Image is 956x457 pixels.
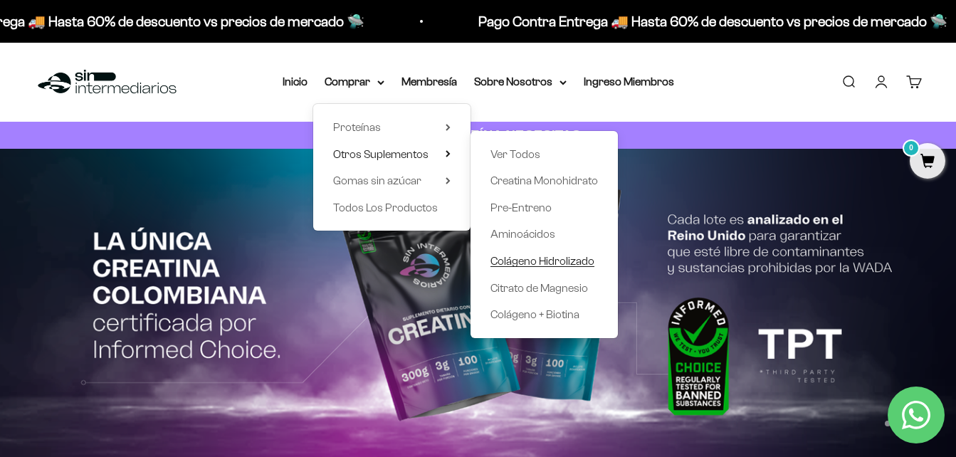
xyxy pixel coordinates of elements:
a: Ingreso Miembros [584,75,674,88]
a: Ver Todos [490,145,598,164]
summary: Proteínas [333,118,451,137]
span: Todos Los Productos [333,201,438,214]
a: 0 [910,154,945,170]
summary: Gomas sin azúcar [333,172,451,190]
a: Inicio [283,75,308,88]
mark: 0 [903,140,920,157]
span: Colágeno + Biotina [490,308,579,320]
a: Membresía [401,75,457,88]
span: Creatina Monohidrato [490,174,598,187]
span: Colágeno Hidrolizado [490,255,594,267]
span: Ver Todos [490,148,540,160]
span: Gomas sin azúcar [333,174,421,187]
span: Citrato de Magnesio [490,282,588,294]
a: Aminoácidos [490,225,598,243]
p: Pago Contra Entrega 🚚 Hasta 60% de descuento vs precios de mercado 🛸 [476,10,945,33]
summary: Otros Suplementos [333,145,451,164]
span: Proteínas [333,121,381,133]
summary: Comprar [325,73,384,91]
span: Aminoácidos [490,228,555,240]
a: Creatina Monohidrato [490,172,598,190]
a: Citrato de Magnesio [490,279,598,298]
span: Otros Suplementos [333,148,429,160]
a: Colágeno + Biotina [490,305,598,324]
a: Todos Los Productos [333,199,451,217]
span: Pre-Entreno [490,201,552,214]
summary: Sobre Nosotros [474,73,567,91]
a: Pre-Entreno [490,199,598,217]
a: Colágeno Hidrolizado [490,252,598,270]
